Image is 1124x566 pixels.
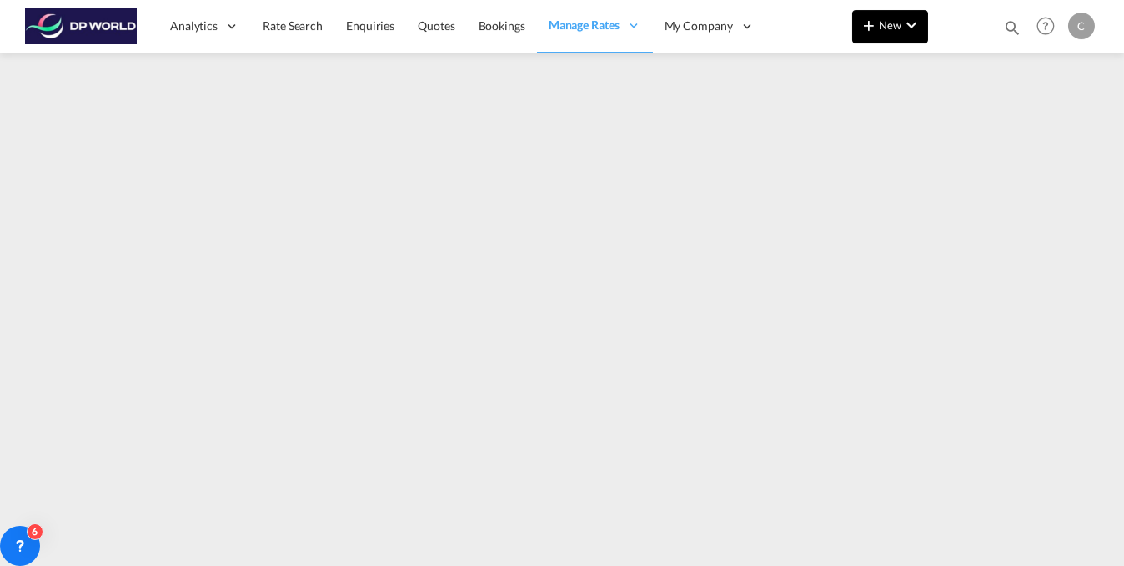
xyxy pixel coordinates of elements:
div: C [1068,13,1095,39]
md-icon: icon-chevron-down [901,15,921,35]
div: Help [1031,12,1068,42]
span: Quotes [418,18,454,33]
span: Analytics [170,18,218,34]
img: c08ca190194411f088ed0f3ba295208c.png [25,8,138,45]
md-icon: icon-magnify [1003,18,1021,37]
span: Enquiries [346,18,394,33]
span: New [859,18,921,32]
div: icon-magnify [1003,18,1021,43]
span: Bookings [479,18,525,33]
button: icon-plus 400-fgNewicon-chevron-down [852,10,928,43]
span: My Company [665,18,733,34]
md-icon: icon-plus 400-fg [859,15,879,35]
span: Help [1031,12,1060,40]
span: Rate Search [263,18,323,33]
span: Manage Rates [549,17,620,33]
